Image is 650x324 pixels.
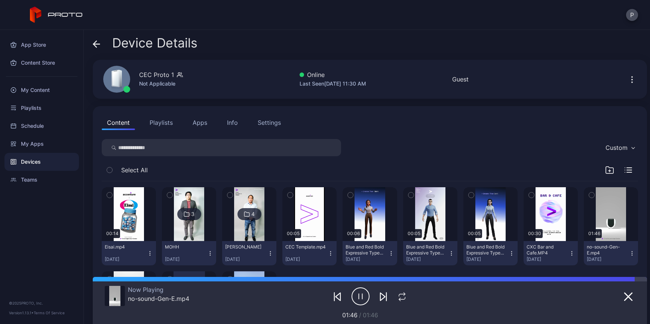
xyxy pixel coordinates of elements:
[4,153,79,171] a: Devices
[406,256,448,262] div: [DATE]
[4,99,79,117] a: Playlists
[584,241,638,265] button: no-sound-Gen-E.mp4[DATE]
[227,118,238,127] div: Info
[222,241,276,265] button: [PERSON_NAME][DATE]
[466,244,508,256] div: Blue and Red Bold Expressive Type Gadgets Static Snapchat Snap Ad.mp4
[300,79,366,88] div: Last Seen [DATE] 11:30 AM
[139,79,183,88] div: Not Applicable
[191,211,194,217] div: 3
[4,135,79,153] a: My Apps
[346,244,387,256] div: Blue and Red Bold Expressive Type Gadgets Static Snapchat Snap Ad-3.mp4
[605,144,628,151] div: Custom
[4,81,79,99] a: My Content
[363,311,378,319] span: 01:46
[4,117,79,135] a: Schedule
[112,36,197,50] span: Device Details
[282,241,337,265] button: CEC Template.mp4[DATE]
[105,256,147,262] div: [DATE]
[602,139,638,156] button: Custom
[403,241,457,265] button: Blue and Red Bold Expressive Type Gadgets Static Snapchat Snap Ad-2.mp4[DATE]
[4,54,79,72] a: Content Store
[105,244,146,250] div: Eisai.mp4
[466,256,509,262] div: [DATE]
[165,244,206,250] div: MOHH
[285,256,328,262] div: [DATE]
[285,244,326,250] div: CEC Template.mp4
[102,241,156,265] button: Eisai.mp4[DATE]
[128,295,189,302] div: no-sound-Gen-E.mp4
[346,256,388,262] div: [DATE]
[587,256,629,262] div: [DATE]
[258,118,281,127] div: Settings
[527,244,568,256] div: CXC Bar and Cafe.MP4
[34,311,65,315] a: Terms Of Service
[4,171,79,189] a: Teams
[225,256,267,262] div: [DATE]
[300,70,366,79] div: Online
[463,241,518,265] button: Blue and Red Bold Expressive Type Gadgets Static Snapchat Snap Ad.mp4[DATE]
[102,115,135,130] button: Content
[251,211,255,217] div: 4
[626,9,638,21] button: P
[165,256,207,262] div: [DATE]
[252,115,286,130] button: Settings
[527,256,569,262] div: [DATE]
[222,115,243,130] button: Info
[4,36,79,54] a: App Store
[144,115,178,130] button: Playlists
[406,244,447,256] div: Blue and Red Bold Expressive Type Gadgets Static Snapchat Snap Ad-2.mp4
[359,311,361,319] span: /
[187,115,212,130] button: Apps
[139,70,174,79] div: CEC Proto 1
[342,311,358,319] span: 01:46
[121,166,148,175] span: Select All
[9,300,74,306] div: © 2025 PROTO, Inc.
[128,286,189,293] div: Now Playing
[587,244,628,256] div: no-sound-Gen-E.mp4
[162,241,216,265] button: MOHH[DATE]
[452,75,469,84] div: Guest
[343,241,397,265] button: Blue and Red Bold Expressive Type Gadgets Static Snapchat Snap Ad-3.mp4[DATE]
[9,311,34,315] span: Version 1.13.1 •
[225,244,266,250] div: Carlo
[524,241,578,265] button: CXC Bar and Cafe.MP4[DATE]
